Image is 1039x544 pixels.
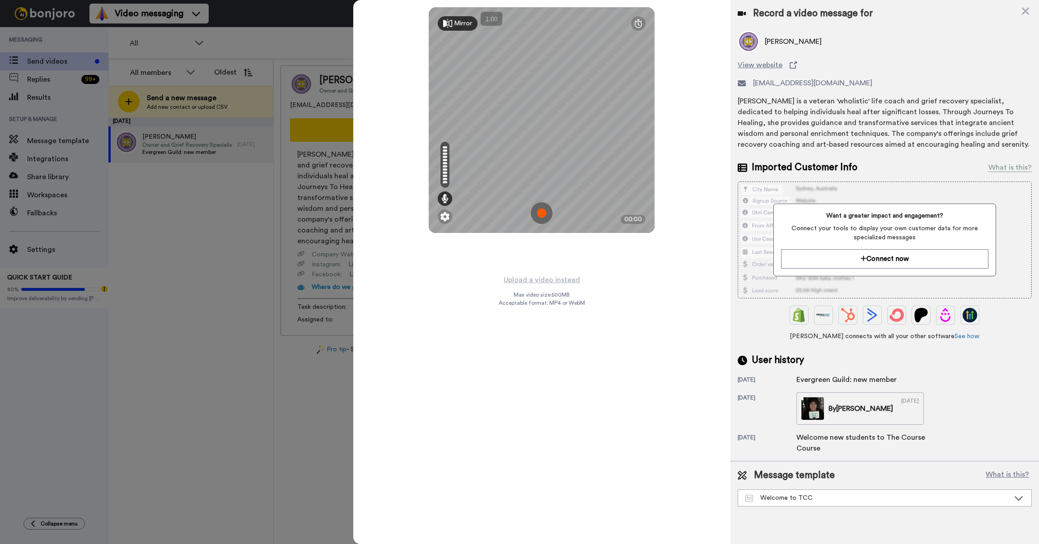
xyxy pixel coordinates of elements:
[781,224,989,242] span: Connect your tools to display your own customer data for more specialized messages
[796,432,941,454] div: Welcome new students to The Course Course
[963,308,977,322] img: GoHighLevel
[796,374,897,385] div: Evergreen Guild: new member
[792,308,806,322] img: Shopify
[865,308,880,322] img: ActiveCampaign
[828,403,893,414] div: By [PERSON_NAME]
[440,212,449,221] img: ic_gear.svg
[738,96,1032,150] div: [PERSON_NAME] is a veteran 'wholistic' life coach and grief recovery specialist, dedicated to hel...
[738,394,796,425] div: [DATE]
[501,274,583,286] button: Upload a video instead
[841,308,855,322] img: Hubspot
[745,493,1010,502] div: Welcome to TCC
[914,308,928,322] img: Patreon
[955,333,979,339] a: See how
[621,215,646,224] div: 00:00
[938,308,953,322] img: Drip
[752,161,857,174] span: Imported Customer Info
[752,353,804,367] span: User history
[753,78,872,88] span: [EMAIL_ADDRESS][DOMAIN_NAME]
[754,469,835,482] span: Message template
[738,60,1032,70] a: View website
[745,495,753,502] img: Message-temps.svg
[531,202,552,224] img: ic_record_start.svg
[801,397,824,420] img: 0ff93340-c060-4836-bf70-e718582d6cdf-thumb.jpg
[781,211,989,220] span: Want a greater impact and engagement?
[514,291,570,298] span: Max video size: 500 MB
[816,308,831,322] img: Ontraport
[781,249,989,269] button: Connect now
[738,60,782,70] span: View website
[901,397,919,420] div: [DATE]
[738,376,796,385] div: [DATE]
[983,469,1032,482] button: What is this?
[889,308,904,322] img: ConvertKit
[499,299,585,307] span: Acceptable format: MP4 or WebM
[738,332,1032,341] span: [PERSON_NAME] connects with all your other software
[988,162,1032,173] div: What is this?
[738,434,796,454] div: [DATE]
[796,392,924,425] a: By[PERSON_NAME][DATE]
